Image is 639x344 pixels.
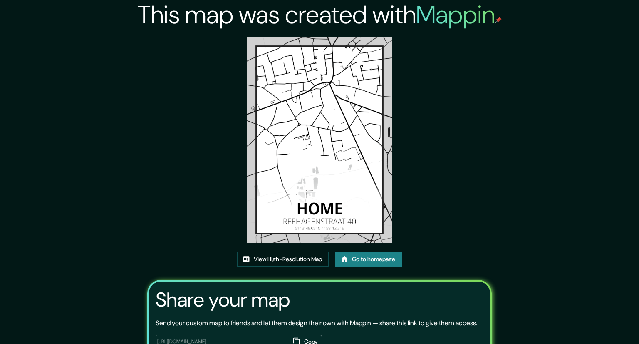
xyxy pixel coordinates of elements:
[237,252,329,267] a: View High-Resolution Map
[495,17,502,23] img: mappin-pin
[156,318,477,328] p: Send your custom map to friends and let them design their own with Mappin — share this link to gi...
[247,37,392,243] img: created-map
[335,252,402,267] a: Go to homepage
[156,288,290,312] h3: Share your map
